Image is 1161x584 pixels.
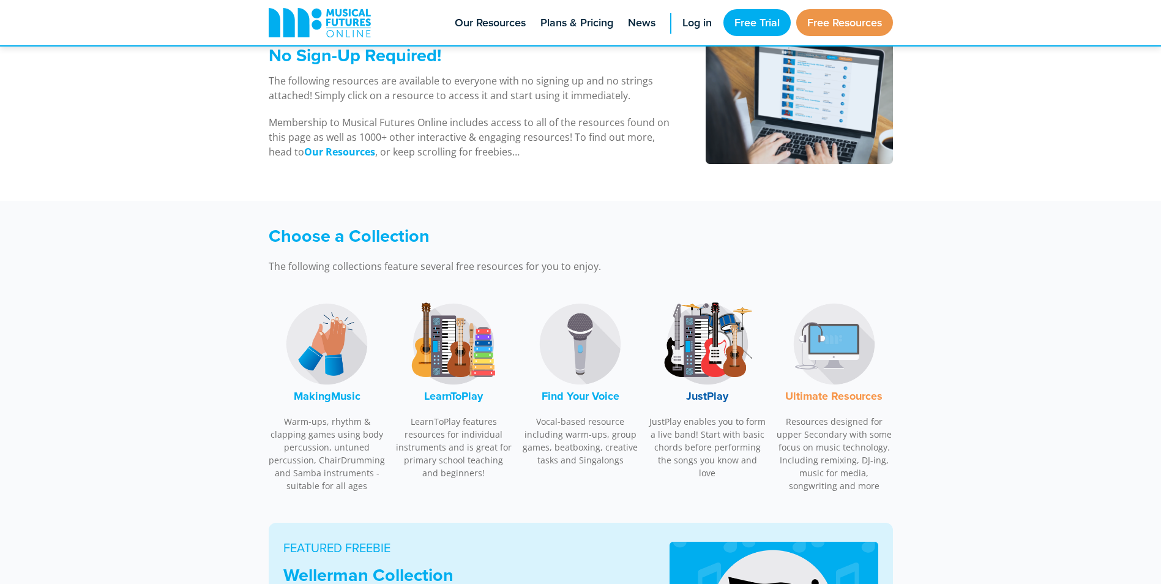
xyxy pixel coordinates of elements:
[628,15,655,31] span: News
[269,292,386,499] a: MakingMusic LogoMakingMusic Warm-ups, rhythm & clapping games using body percussion, untuned perc...
[269,415,386,492] p: Warm-ups, rhythm & clapping games using body percussion, untuned percussion, ChairDrumming and Sa...
[395,292,513,486] a: LearnToPlay LogoLearnToPlay LearnToPlay features resources for individual instruments and is grea...
[283,539,640,557] p: FEATURED FREEBIE
[269,225,746,247] h3: Choose a Collection
[269,42,441,68] span: No Sign-Up Required!
[775,292,893,499] a: Music Technology LogoUltimate Resources Resources designed for upper Secondary with some focus on...
[775,415,893,492] p: Resources designed for upper Secondary with some focus on music technology. Including remixing, D...
[269,259,746,274] p: The following collections feature several free resources for you to enjoy.
[269,73,674,103] p: The following resources are available to everyone with no signing up and no strings attached! Sim...
[662,298,753,390] img: JustPlay Logo
[522,292,640,473] a: Find Your Voice LogoFind Your Voice Vocal-based resource including warm-ups, group games, beatbox...
[649,415,766,479] p: JustPlay enables you to form a live band! Start with basic chords before performing the songs you...
[542,388,619,404] font: Find Your Voice
[723,9,791,36] a: Free Trial
[455,15,526,31] span: Our Resources
[395,415,513,479] p: LearnToPlay features resources for individual instruments and is great for primary school teachin...
[294,388,360,404] font: MakingMusic
[424,388,483,404] font: LearnToPlay
[534,298,626,390] img: Find Your Voice Logo
[540,15,613,31] span: Plans & Pricing
[796,9,893,36] a: Free Resources
[408,298,499,390] img: LearnToPlay Logo
[686,388,728,404] font: JustPlay
[522,415,640,466] p: Vocal-based resource including warm-ups, group games, beatboxing, creative tasks and Singalongs
[281,298,373,390] img: MakingMusic Logo
[788,298,880,390] img: Music Technology Logo
[649,292,766,486] a: JustPlay LogoJustPlay JustPlay enables you to form a live band! Start with basic chords before pe...
[304,145,375,159] a: Our Resources
[269,115,674,159] p: Membership to Musical Futures Online includes access to all of the resources found on this page a...
[785,388,883,404] font: Ultimate Resources
[682,15,712,31] span: Log in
